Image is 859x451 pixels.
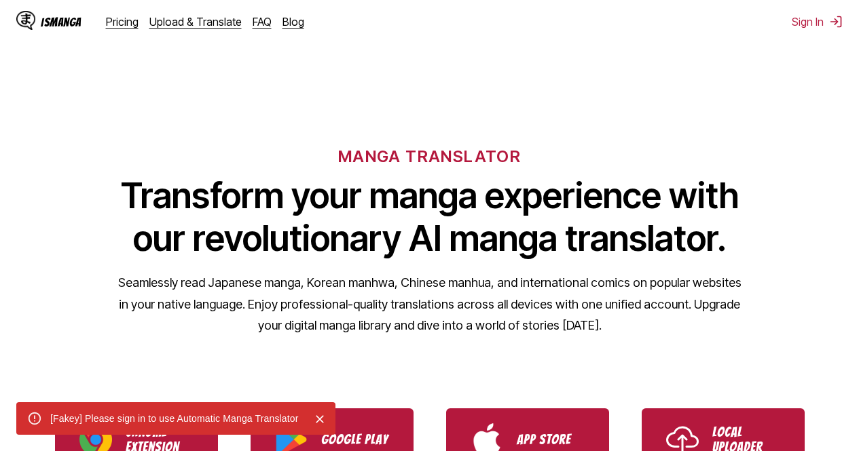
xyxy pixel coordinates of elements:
[16,11,35,30] img: IsManga Logo
[106,15,139,28] a: Pricing
[117,174,742,260] h1: Transform your manga experience with our revolutionary AI manga translator.
[321,432,389,447] p: Google Play
[117,272,742,336] p: Seamlessly read Japanese manga, Korean manhwa, Chinese manhua, and international comics on popula...
[149,15,242,28] a: Upload & Translate
[517,432,585,447] p: App Store
[792,15,843,28] button: Sign In
[282,15,304,28] a: Blog
[41,16,81,28] div: IsManga
[338,146,521,166] h6: MANGA TRANSLATOR
[253,15,272,28] a: FAQ
[16,11,106,33] a: IsManga LogoIsManga
[829,15,843,28] img: Sign out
